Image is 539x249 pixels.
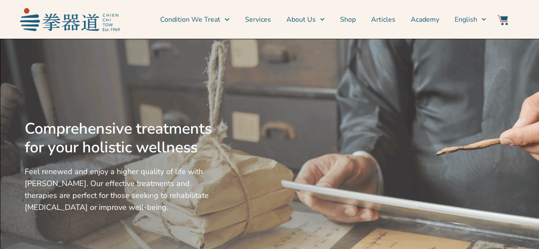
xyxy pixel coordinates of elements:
a: English [455,9,486,30]
a: Condition We Treat [160,9,229,30]
a: Shop [340,9,356,30]
h2: Comprehensive treatments for your holistic wellness [25,120,216,157]
a: Academy [411,9,439,30]
span: English [455,14,477,25]
a: Articles [371,9,395,30]
nav: Menu [124,9,486,30]
img: Website Icon-03 [498,15,508,25]
a: About Us [286,9,325,30]
a: Services [245,9,271,30]
p: Feel renewed and enjoy a higher quality of life with [PERSON_NAME]. Our effective treatments and ... [25,166,216,213]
